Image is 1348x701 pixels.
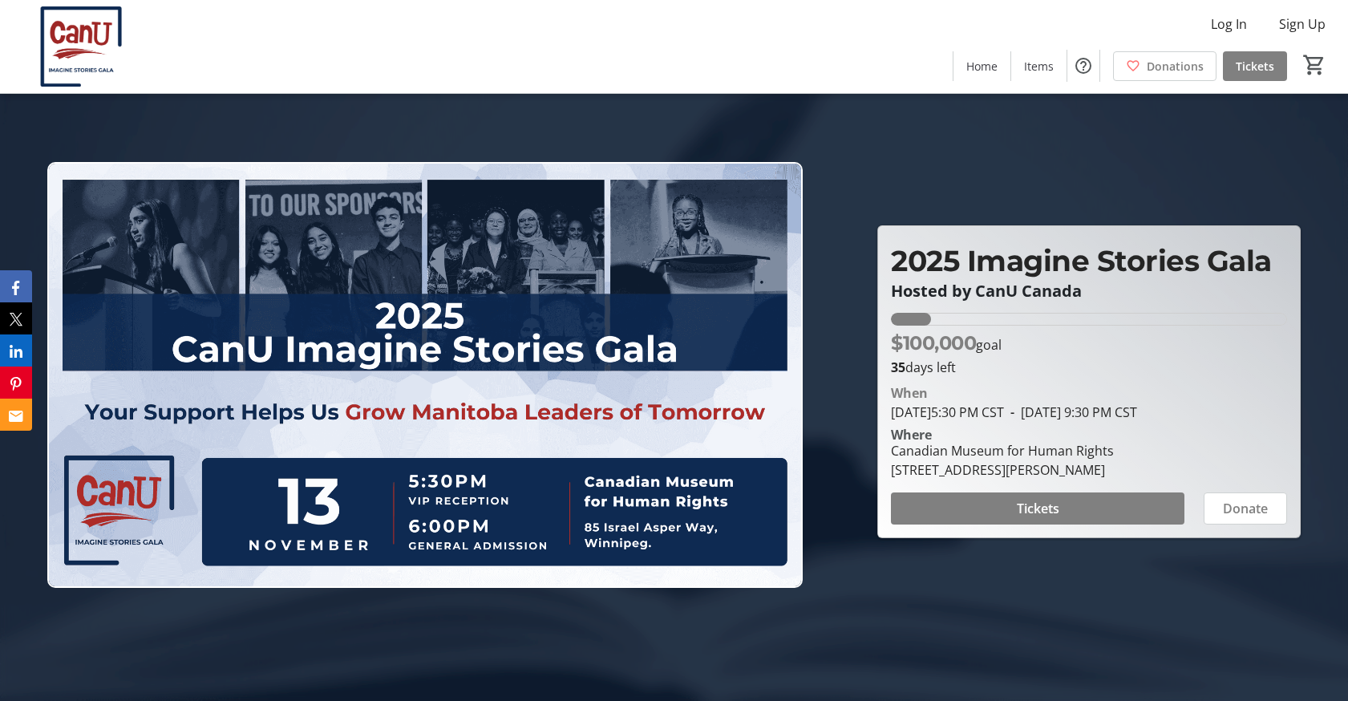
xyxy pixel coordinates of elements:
[891,329,1002,358] p: goal
[1147,58,1204,75] span: Donations
[1017,499,1059,518] span: Tickets
[891,331,976,355] span: $100,000
[891,492,1184,525] button: Tickets
[1223,499,1268,518] span: Donate
[1300,51,1329,79] button: Cart
[1113,51,1216,81] a: Donations
[1004,403,1137,421] span: [DATE] 9:30 PM CST
[891,441,1114,460] div: Canadian Museum for Human Rights
[891,428,932,441] div: Where
[891,383,928,403] div: When
[891,282,1287,300] p: Hosted by CanU Canada
[1279,14,1326,34] span: Sign Up
[1024,58,1054,75] span: Items
[1204,492,1287,525] button: Donate
[891,403,1004,421] span: [DATE] 5:30 PM CST
[1236,58,1274,75] span: Tickets
[891,359,905,376] span: 35
[966,58,998,75] span: Home
[47,162,804,587] img: Campaign CTA Media Photo
[891,460,1114,480] div: [STREET_ADDRESS][PERSON_NAME]
[1198,11,1260,37] button: Log In
[953,51,1010,81] a: Home
[10,6,152,87] img: CanU Canada's Logo
[1011,51,1067,81] a: Items
[1004,403,1021,421] span: -
[1211,14,1247,34] span: Log In
[891,243,1272,278] span: 2025 Imagine Stories Gala
[1266,11,1338,37] button: Sign Up
[1223,51,1287,81] a: Tickets
[891,358,1287,377] p: days left
[891,313,1287,326] div: 10.1262% of fundraising goal reached
[1067,50,1099,82] button: Help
